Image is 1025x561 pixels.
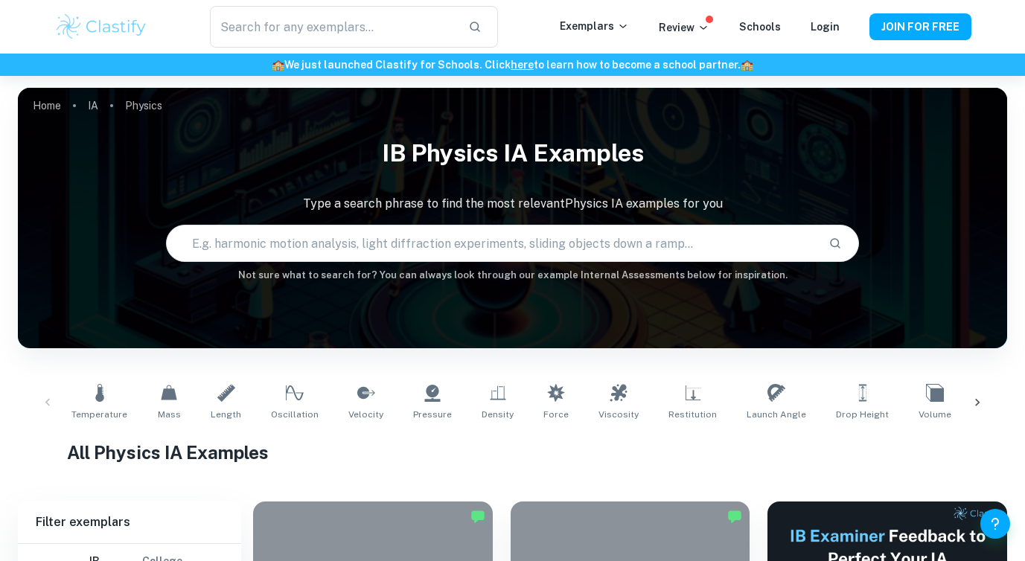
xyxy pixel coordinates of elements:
[668,408,717,421] span: Restitution
[543,408,569,421] span: Force
[741,59,753,71] span: 🏫
[836,408,889,421] span: Drop Height
[747,408,806,421] span: Launch Angle
[470,509,485,524] img: Marked
[18,129,1007,177] h1: IB Physics IA examples
[272,59,284,71] span: 🏫
[158,408,181,421] span: Mass
[739,21,781,33] a: Schools
[210,6,456,48] input: Search for any exemplars...
[18,501,241,543] h6: Filter exemplars
[659,19,709,36] p: Review
[67,439,957,466] h1: All Physics IA Examples
[482,408,514,421] span: Density
[18,268,1007,283] h6: Not sure what to search for? You can always look through our example Internal Assessments below f...
[71,408,127,421] span: Temperature
[560,18,629,34] p: Exemplars
[811,21,840,33] a: Login
[211,408,241,421] span: Length
[125,97,162,114] p: Physics
[413,408,452,421] span: Pressure
[3,57,1022,73] h6: We just launched Clastify for Schools. Click to learn how to become a school partner.
[919,408,951,421] span: Volume
[511,59,534,71] a: here
[348,408,383,421] span: Velocity
[980,509,1010,539] button: Help and Feedback
[167,222,816,264] input: E.g. harmonic motion analysis, light diffraction experiments, sliding objects down a ramp...
[869,13,971,40] button: JOIN FOR FREE
[823,231,848,256] button: Search
[271,408,319,421] span: Oscillation
[18,195,1007,213] p: Type a search phrase to find the most relevant Physics IA examples for you
[88,95,98,116] a: IA
[54,12,149,42] img: Clastify logo
[727,509,742,524] img: Marked
[598,408,639,421] span: Viscosity
[33,95,61,116] a: Home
